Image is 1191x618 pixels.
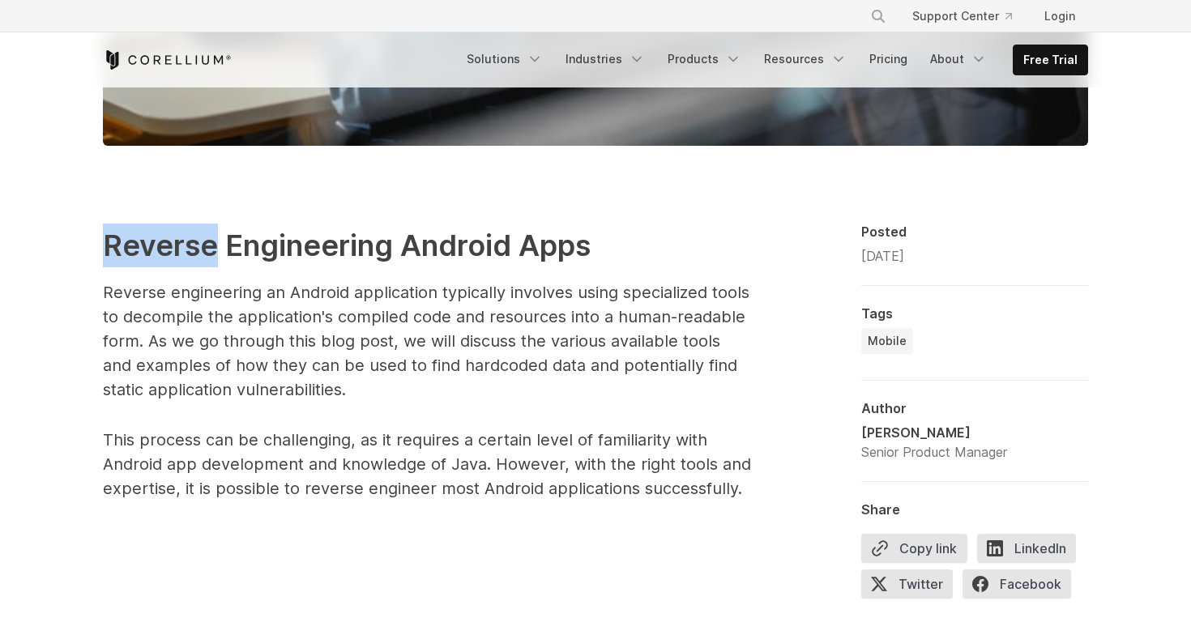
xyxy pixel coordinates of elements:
[868,333,907,349] span: Mobile
[860,45,917,74] a: Pricing
[457,45,553,74] a: Solutions
[556,45,655,74] a: Industries
[851,2,1088,31] div: Navigation Menu
[963,569,1071,599] span: Facebook
[103,280,751,402] p: Reverse engineering an Android application typically involves using specialized tools to decompil...
[1031,2,1088,31] a: Login
[861,442,1007,462] div: Senior Product Manager
[977,534,1086,569] a: LinkedIn
[861,534,967,563] button: Copy link
[977,534,1076,563] span: LinkedIn
[861,569,963,605] a: Twitter
[1014,45,1087,75] a: Free Trial
[861,400,1088,416] div: Author
[864,2,893,31] button: Search
[899,2,1025,31] a: Support Center
[861,423,1007,442] div: [PERSON_NAME]
[920,45,997,74] a: About
[861,305,1088,322] div: Tags
[103,228,591,263] strong: Reverse Engineering Android Apps
[861,224,1088,240] div: Posted
[963,569,1081,605] a: Facebook
[103,428,751,501] p: This process can be challenging, as it requires a certain level of familiarity with Android app d...
[861,248,904,264] span: [DATE]
[754,45,856,74] a: Resources
[861,501,1088,518] div: Share
[103,50,232,70] a: Corellium Home
[861,328,913,354] a: Mobile
[658,45,751,74] a: Products
[861,569,953,599] span: Twitter
[457,45,1088,75] div: Navigation Menu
